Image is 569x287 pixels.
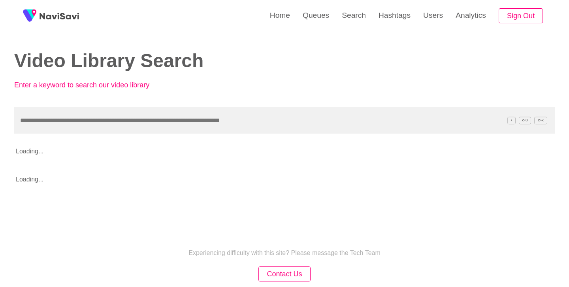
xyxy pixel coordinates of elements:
img: fireSpot [20,6,40,26]
p: Enter a keyword to search our video library [14,81,188,89]
img: fireSpot [40,12,79,20]
span: / [507,117,515,124]
p: Experiencing difficulty with this site? Please message the Tech Team [188,249,381,257]
span: C^J [519,117,531,124]
button: Contact Us [258,266,310,282]
p: Loading... [14,142,501,161]
a: Contact Us [258,271,310,278]
span: C^K [534,117,547,124]
h2: Video Library Search [14,51,273,72]
p: Loading... [14,170,501,189]
button: Sign Out [499,8,543,24]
